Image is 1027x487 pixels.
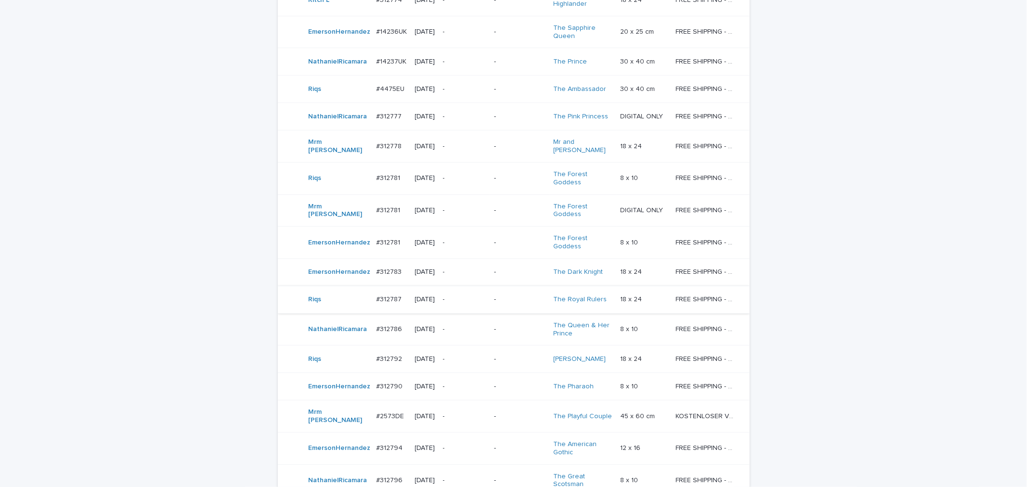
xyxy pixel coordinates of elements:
a: EmersonHernandez [309,383,371,391]
a: The Forest Goddess [553,203,612,219]
p: #312781 [377,237,403,247]
p: - [494,206,546,215]
p: #14237UK [377,56,409,66]
a: NathanielRicamara [309,325,367,333]
tr: Riqs #312781#312781 [DATE]--The Forest Goddess 8 x 108 x 10 FREE SHIPPING - preview in 1-2 busine... [278,162,750,194]
tr: NathanielRicamara #14237UK#14237UK [DATE]--The Prince 30 x 40 cm30 x 40 cm FREE SHIPPING - previe... [278,48,750,76]
p: - [443,268,486,276]
a: NathanielRicamara [309,58,367,66]
p: FREE SHIPPING - preview in 1-2 business days, after your approval delivery will take 10-12 busine... [676,26,736,36]
p: - [443,476,486,485]
p: 18 x 24 [620,353,644,363]
p: - [443,325,486,333]
p: #312783 [377,266,404,276]
p: #312781 [377,205,403,215]
tr: NathanielRicamara #312786#312786 [DATE]--The Queen & Her Prince 8 x 108 x 10 FREE SHIPPING - prev... [278,313,750,346]
a: Riqs [309,355,322,363]
p: - [443,206,486,215]
p: [DATE] [415,85,435,93]
p: [DATE] [415,412,435,421]
tr: NathanielRicamara #312777#312777 [DATE]--The Pink Princess DIGITAL ONLYDIGITAL ONLY FREE SHIPPING... [278,103,750,130]
p: - [494,295,546,304]
p: [DATE] [415,239,435,247]
p: - [494,85,546,93]
a: Riqs [309,85,322,93]
p: #14236UK [377,26,409,36]
p: - [494,142,546,151]
p: - [443,355,486,363]
p: [DATE] [415,28,435,36]
a: The Forest Goddess [553,234,612,251]
p: #312796 [377,474,405,485]
tr: Riqs #4475EU#4475EU [DATE]--The Ambassador 30 x 40 cm30 x 40 cm FREE SHIPPING - preview in 1-2 bu... [278,76,750,103]
p: FREE SHIPPING - preview in 1-2 business days, after your approval delivery will take 5-10 b.d. [676,266,736,276]
p: DIGITAL ONLY [620,205,665,215]
tr: EmersonHernandez #312794#312794 [DATE]--The American Gothic 12 x 1612 x 16 FREE SHIPPING - previe... [278,432,750,464]
a: The Queen & Her Prince [553,321,612,338]
p: 18 x 24 [620,141,644,151]
p: #312790 [377,381,405,391]
p: [DATE] [415,325,435,333]
p: 30 x 40 cm [620,83,657,93]
tr: EmersonHernandez #312783#312783 [DATE]--The Dark Knight 18 x 2418 x 24 FREE SHIPPING - preview in... [278,258,750,286]
a: NathanielRicamara [309,113,367,121]
p: [DATE] [415,268,435,276]
p: [DATE] [415,383,435,391]
a: The American Gothic [553,440,612,457]
p: [DATE] [415,355,435,363]
p: - [443,239,486,247]
a: The Dark Knight [553,268,603,276]
a: Mr and [PERSON_NAME] [553,138,612,154]
p: DIGITAL ONLY [620,111,665,121]
p: - [494,383,546,391]
tr: Mrm [PERSON_NAME] #2573DE#2573DE [DATE]--The Playful Couple 45 x 60 cm45 x 60 cm KOSTENLOSER VERS... [278,400,750,433]
a: Mrm [PERSON_NAME] [309,408,369,424]
a: Riqs [309,295,322,304]
p: - [443,444,486,452]
a: Mrm [PERSON_NAME] [309,203,369,219]
p: - [494,444,546,452]
tr: Riqs #312792#312792 [DATE]--[PERSON_NAME] 18 x 2418 x 24 FREE SHIPPING - preview in 1-2 business ... [278,346,750,373]
p: 8 x 10 [620,381,640,391]
p: #312787 [377,294,404,304]
p: FREE SHIPPING - preview in 1-2 business days, after your approval delivery will take 5-10 b.d. [676,111,736,121]
p: #312777 [377,111,404,121]
p: - [494,174,546,182]
p: 18 x 24 [620,266,644,276]
a: The Pharaoh [553,383,594,391]
p: [DATE] [415,206,435,215]
tr: EmersonHernandez #312781#312781 [DATE]--The Forest Goddess 8 x 108 x 10 FREE SHIPPING - preview i... [278,227,750,259]
a: The Prince [553,58,587,66]
p: FREE SHIPPING - preview in 1-2 business days, after your approval delivery will take 5-10 b.d. [676,323,736,333]
p: FREE SHIPPING - preview in 1-2 business days, after your approval delivery will take 5-10 b.d. [676,141,736,151]
p: 12 x 16 [620,442,642,452]
a: EmersonHernandez [309,239,371,247]
tr: Riqs #312787#312787 [DATE]--The Royal Rulers 18 x 2418 x 24 FREE SHIPPING - preview in 1-2 busine... [278,286,750,313]
p: - [443,412,486,421]
p: 30 x 40 cm [620,56,657,66]
a: The Sapphire Queen [553,24,612,40]
p: FREE SHIPPING - preview in 1-2 business days, after your approval delivery will take 5-10 b.d. [676,381,736,391]
p: - [443,383,486,391]
p: - [494,58,546,66]
p: 18 x 24 [620,294,644,304]
p: [DATE] [415,476,435,485]
p: FREE SHIPPING - preview in 1-2 business days, after your approval delivery will take 5-10 b.d. [676,474,736,485]
a: The Pink Princess [553,113,608,121]
p: #312781 [377,172,403,182]
p: - [494,325,546,333]
p: [DATE] [415,295,435,304]
a: The Forest Goddess [553,170,612,187]
tr: EmersonHernandez #14236UK#14236UK [DATE]--The Sapphire Queen 20 x 25 cm20 x 25 cm FREE SHIPPING -... [278,16,750,48]
p: - [494,268,546,276]
p: - [443,85,486,93]
tr: Mrm [PERSON_NAME] #312778#312778 [DATE]--Mr and [PERSON_NAME] 18 x 2418 x 24 FREE SHIPPING - prev... [278,130,750,163]
p: FREE SHIPPING - preview in 1-2 business days, after your approval delivery will take 5-10 b.d. [676,237,736,247]
p: KOSTENLOSER VERSAND - Vorschau in 1-2 Werktagen, nach Genehmigung 10-12 Werktage Lieferung [676,410,736,421]
p: - [494,239,546,247]
a: Mrm [PERSON_NAME] [309,138,369,154]
a: EmersonHernandez [309,268,371,276]
p: - [443,113,486,121]
p: - [494,113,546,121]
p: - [443,28,486,36]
